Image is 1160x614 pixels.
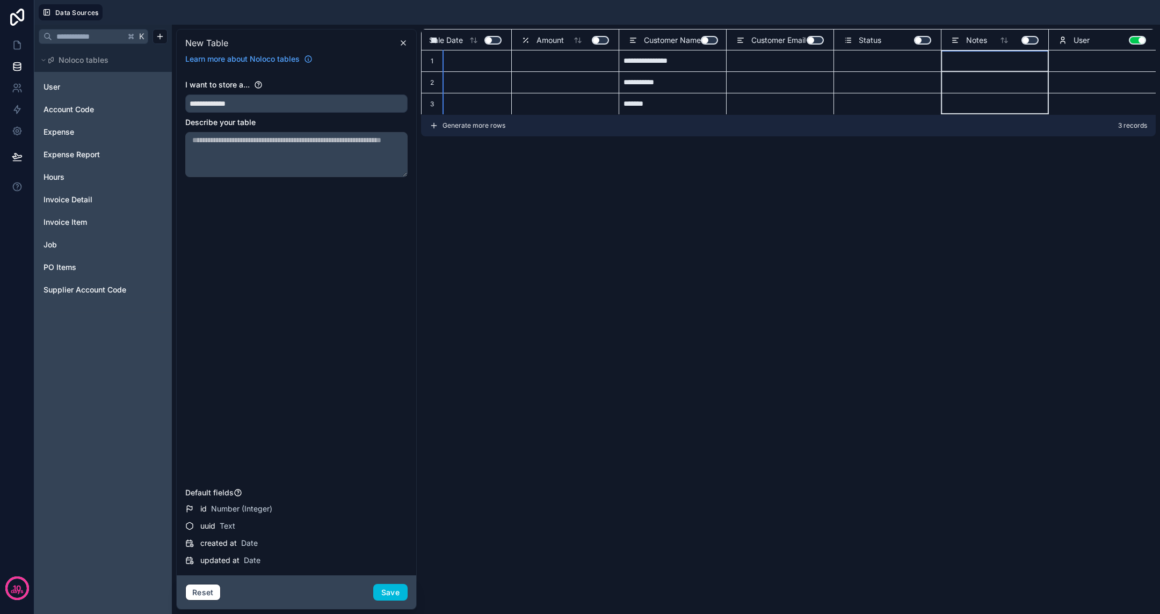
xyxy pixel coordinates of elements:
[185,584,221,601] button: Reset
[421,93,443,114] div: 3
[39,53,161,68] button: Noloco tables
[429,35,463,46] span: Sale Date
[185,80,250,89] span: I want to store a...
[44,217,130,228] a: Invoice Item
[421,71,443,93] div: 2
[44,127,130,137] a: Expense
[185,54,300,64] span: Learn more about Noloco tables
[200,521,215,531] span: uuid
[44,194,130,205] a: Invoice Detail
[39,169,168,186] div: Hours
[44,104,130,115] a: Account Code
[751,35,806,46] span: Customer Email
[44,217,87,228] span: Invoice Item
[430,115,505,136] button: Generate more rows
[39,123,168,141] div: Expense
[44,284,130,295] a: Supplier Account Code
[39,78,168,96] div: User
[44,149,100,160] span: Expense Report
[44,284,126,295] span: Supplier Account Code
[200,555,240,566] span: updated at
[211,503,272,514] span: Number (Integer)
[44,104,94,115] span: Account Code
[1118,121,1147,130] span: 3 records
[859,35,881,46] span: Status
[44,127,74,137] span: Expense
[39,281,168,298] div: Supplier Account Code
[421,50,443,71] div: 1
[185,118,256,127] span: Describe your table
[373,584,408,601] button: Save
[220,521,235,531] span: Text
[44,239,57,250] span: Job
[1074,35,1090,46] span: User
[39,214,168,231] div: Invoice Item
[44,262,76,273] span: PO Items
[44,262,130,273] a: PO Items
[39,4,103,20] button: Data Sources
[966,35,987,46] span: Notes
[44,172,64,182] span: Hours
[185,488,234,497] span: Default fields
[44,194,92,205] span: Invoice Detail
[44,239,130,250] a: Job
[644,35,701,46] span: Customer Name
[536,35,564,46] span: Amount
[39,236,168,253] div: Job
[39,259,168,276] div: PO Items
[200,503,207,514] span: id
[59,55,108,65] span: Noloco tables
[55,9,99,17] span: Data Sources
[44,172,130,182] a: Hours
[443,121,505,130] span: Generate more rows
[13,583,21,594] p: 10
[244,555,260,566] span: Date
[39,191,168,208] div: Invoice Detail
[185,36,228,49] span: New Table
[241,538,258,549] span: Date
[11,587,24,596] p: days
[44,149,130,160] a: Expense Report
[181,54,317,64] a: Learn more about Noloco tables
[39,101,168,118] div: Account Code
[200,538,237,549] span: created at
[44,82,130,92] a: User
[138,33,146,40] span: K
[44,82,60,92] span: User
[39,146,168,163] div: Expense Report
